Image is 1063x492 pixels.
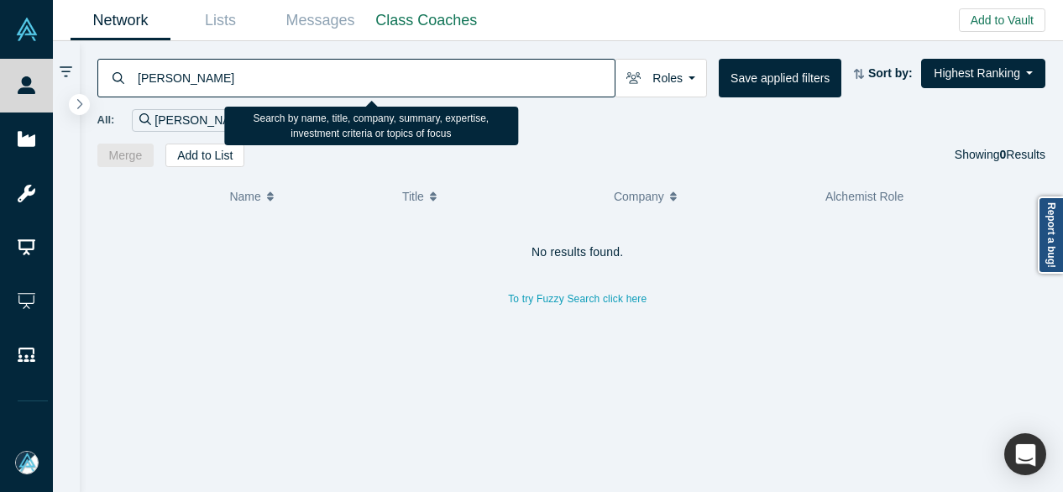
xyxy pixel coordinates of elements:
button: Add to List [165,144,244,167]
strong: Sort by: [868,66,913,80]
a: Report a bug! [1038,196,1063,274]
button: Company [614,179,808,214]
button: Highest Ranking [921,59,1045,88]
a: Class Coaches [370,1,483,40]
button: Save applied filters [719,59,841,97]
button: Remove Filter [251,111,264,130]
a: Network [71,1,170,40]
button: Name [229,179,385,214]
span: Results [1000,148,1045,161]
span: Company [614,179,664,214]
button: Roles [615,59,707,97]
button: To try Fuzzy Search click here [496,288,658,310]
input: Search by name, title, company, summary, expertise, investment criteria or topics of focus [136,58,615,97]
span: Title [402,179,424,214]
button: Merge [97,144,154,167]
button: Add to Vault [959,8,1045,32]
button: Title [402,179,596,214]
img: Alchemist Vault Logo [15,18,39,41]
img: Mia Scott's Account [15,451,39,474]
div: [PERSON_NAME] [132,109,271,132]
span: Alchemist Role [825,190,903,203]
span: All: [97,112,115,128]
a: Messages [270,1,370,40]
a: Lists [170,1,270,40]
strong: 0 [1000,148,1007,161]
h4: No results found. [97,245,1059,259]
div: Showing [955,144,1045,167]
span: Name [229,179,260,214]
